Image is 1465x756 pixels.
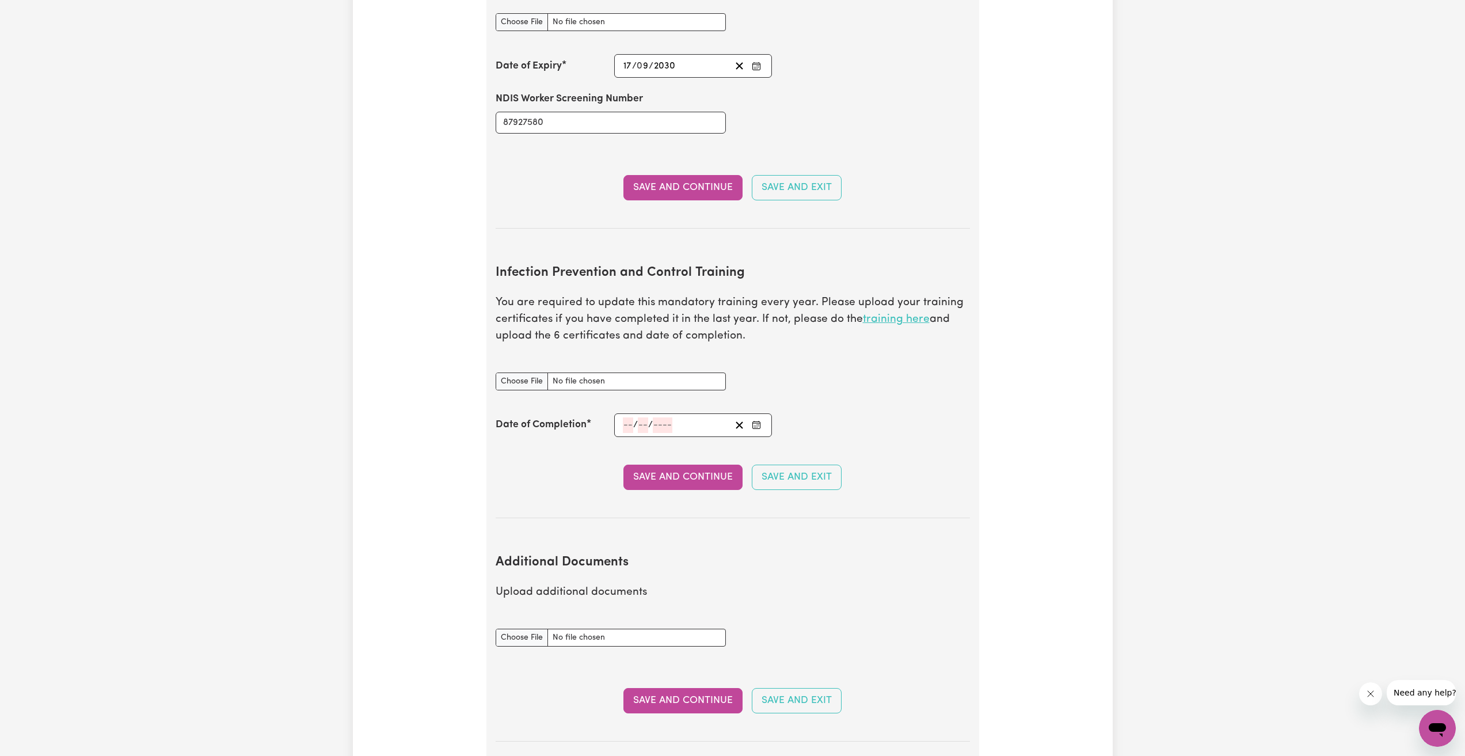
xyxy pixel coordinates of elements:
p: You are required to update this mandatory training every year. Please upload your training certif... [496,295,970,344]
button: Clear date [730,417,748,433]
span: / [649,61,653,71]
iframe: Message from company [1387,680,1456,705]
label: Date of Completion [496,417,587,432]
button: Save and Exit [752,688,842,713]
input: -- [623,417,633,433]
input: -- [623,58,632,74]
iframe: Button to launch messaging window [1419,710,1456,747]
input: ---- [653,58,676,74]
input: -- [638,417,648,433]
input: ---- [653,417,672,433]
span: Need any help? [7,8,70,17]
button: Save and Continue [623,688,743,713]
span: / [633,420,638,430]
span: / [632,61,637,71]
iframe: Close message [1359,682,1382,705]
p: Upload additional documents [496,584,970,601]
h2: Additional Documents [496,555,970,571]
span: 0 [637,62,642,71]
button: Save and Exit [752,465,842,490]
label: Date of Expiry [496,59,562,74]
span: / [648,420,653,430]
button: Save and Continue [623,175,743,200]
h2: Infection Prevention and Control Training [496,265,970,281]
label: NDIS Worker Screening Number [496,92,643,107]
button: Clear date [730,58,748,74]
a: training here [863,314,930,325]
button: Save and Continue [623,465,743,490]
button: Enter the Date of Expiry of your NDIS Worker Screening Check [748,58,764,74]
button: Save and Exit [752,175,842,200]
input: -- [637,58,649,74]
button: Enter the Date of Completion of your Infection Prevention and Control Training [748,417,764,433]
